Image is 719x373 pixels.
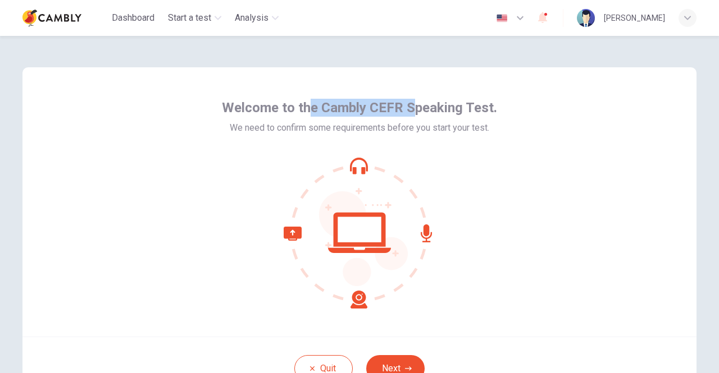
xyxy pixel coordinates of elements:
button: Analysis [230,8,283,28]
span: We need to confirm some requirements before you start your test. [230,121,489,135]
a: Cambly logo [22,7,107,29]
span: Welcome to the Cambly CEFR Speaking Test. [222,99,497,117]
span: Analysis [235,11,269,25]
button: Dashboard [107,8,159,28]
img: en [495,14,509,22]
span: Dashboard [112,11,154,25]
img: Cambly logo [22,7,81,29]
div: [PERSON_NAME] [604,11,665,25]
span: Start a test [168,11,211,25]
button: Start a test [163,8,226,28]
img: Profile picture [577,9,595,27]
